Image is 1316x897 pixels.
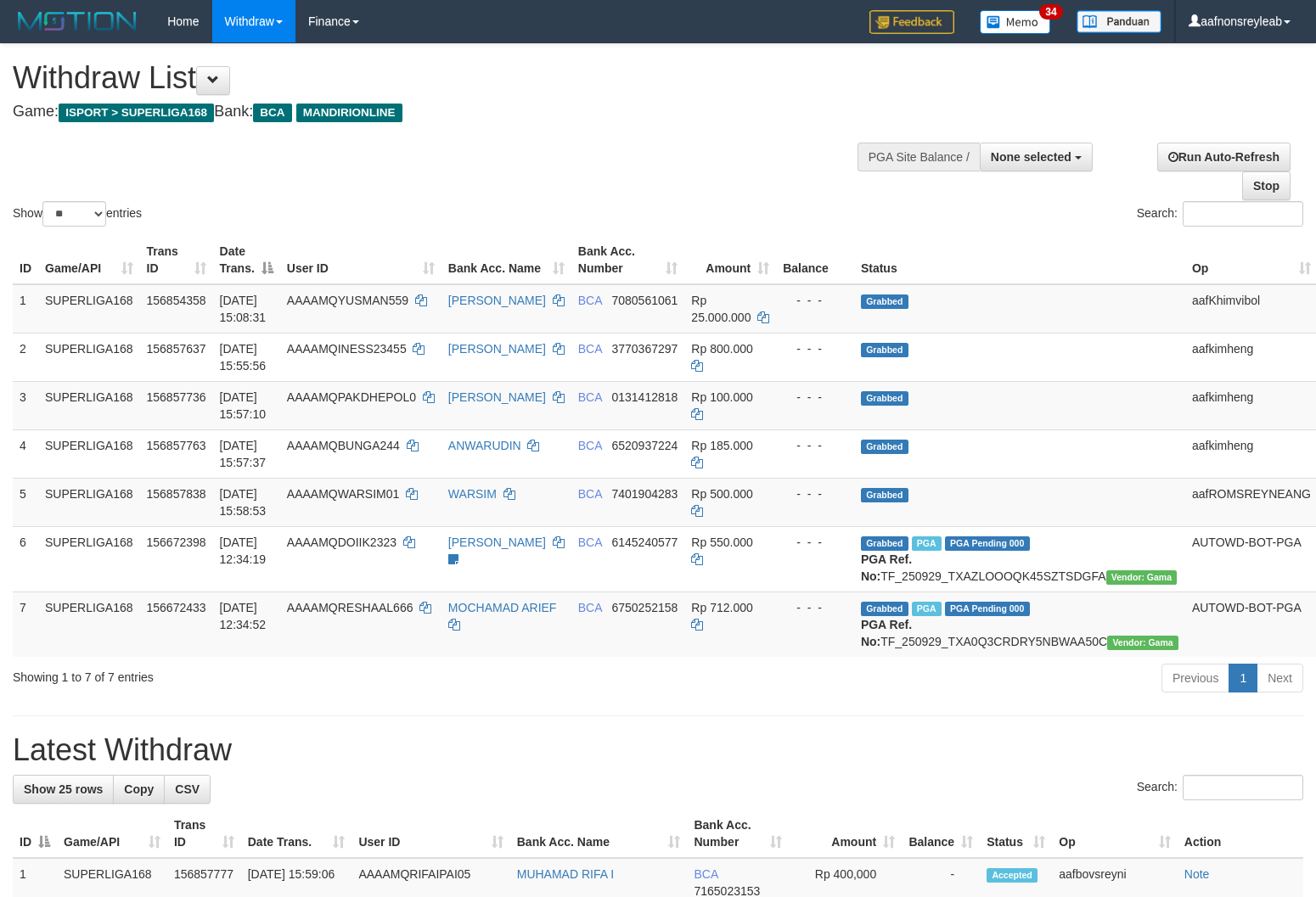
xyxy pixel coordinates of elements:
td: SUPERLIGA168 [38,333,140,381]
a: [PERSON_NAME] [448,535,546,549]
span: AAAAMQWARSIM01 [287,487,400,501]
span: Grabbed [861,536,908,551]
span: Marked by aafsoycanthlai [912,602,942,616]
span: Grabbed [861,294,908,309]
span: 156857736 [147,390,206,404]
span: Copy 6750252158 to clipboard [611,601,678,614]
a: CSV [164,775,211,804]
span: AAAAMQRESHAAL666 [287,601,413,614]
span: Accepted [987,868,1038,883]
th: Balance: activate to sort column ascending [902,810,980,858]
th: Status: activate to sort column ascending [980,810,1052,858]
b: PGA Ref. No: [861,618,912,648]
th: User ID: activate to sort column ascending [280,236,441,284]
a: Note [1184,867,1210,881]
h1: Latest Withdraw [13,733,1303,767]
span: AAAAMQPAKDHEPOL0 [287,390,416,404]
span: CSV [175,782,200,796]
span: [DATE] 15:08:31 [220,294,267,324]
div: - - - [783,292,847,309]
h1: Withdraw List [13,61,860,95]
th: User ID: activate to sort column ascending [351,810,509,858]
th: Bank Acc. Number: activate to sort column ascending [571,236,685,284]
td: SUPERLIGA168 [38,381,140,429]
span: BCA [578,390,602,404]
span: Rp 550.000 [691,535,752,549]
td: 1 [13,284,38,334]
img: Feedback.jpg [869,10,954,34]
a: Show 25 rows [13,775,114,804]
div: - - - [783,485,847,502]
span: [DATE] 15:57:37 [220,439,267,469]
a: Stop [1242,171,1291,200]
span: Grabbed [861,488,908,502]
button: None selected [980,143,1093,171]
span: 156672398 [147,535,206,549]
span: AAAAMQINESS23455 [287,342,407,356]
a: [PERSON_NAME] [448,390,546,404]
span: [DATE] 12:34:52 [220,601,267,631]
span: Grabbed [861,343,908,357]
div: Showing 1 to 7 of 7 entries [13,662,536,686]
a: Previous [1161,664,1229,692]
th: Trans ID: activate to sort column ascending [167,810,241,858]
span: 156857838 [147,487,206,501]
span: Vendor URL: https://trx31.1velocity.biz [1106,570,1178,585]
th: Balance [776,236,854,284]
a: 1 [1229,664,1257,692]
th: Game/API: activate to sort column ascending [38,236,140,284]
span: Copy 6520937224 to clipboard [611,439,678,452]
span: Copy 7080561061 to clipboard [611,294,678,307]
span: Vendor URL: https://trx31.1velocity.biz [1107,636,1178,650]
a: ANWARUDIN [448,439,521,452]
th: Bank Acc. Number: activate to sort column ascending [687,810,789,858]
span: Grabbed [861,602,908,616]
span: None selected [991,150,1071,164]
label: Show entries [13,201,142,227]
h4: Game: Bank: [13,104,860,121]
td: TF_250929_TXA0Q3CRDRY5NBWAA50C [854,591,1185,657]
span: AAAAMQYUSMAN559 [287,294,408,307]
th: ID: activate to sort column descending [13,810,57,858]
span: [DATE] 15:55:56 [220,342,267,373]
span: Grabbed [861,391,908,406]
span: Copy 0131412818 to clipboard [611,390,678,404]
td: 4 [13,429,38,478]
input: Search: [1183,775,1303,800]
div: - - - [783,534,847,551]
td: SUPERLIGA168 [38,478,140,526]
img: panduan.png [1077,10,1161,33]
span: Rp 500.000 [691,487,752,501]
span: Marked by aafsoycanthlai [912,536,942,551]
th: Date Trans.: activate to sort column descending [213,236,280,284]
th: Trans ID: activate to sort column ascending [140,236,213,284]
span: [DATE] 15:57:10 [220,390,267,421]
span: BCA [578,601,602,614]
th: Amount: activate to sort column ascending [789,810,902,858]
div: - - - [783,340,847,357]
span: BCA [578,342,602,356]
th: Bank Acc. Name: activate to sort column ascending [441,236,571,284]
label: Search: [1137,201,1303,227]
span: Show 25 rows [24,782,103,796]
div: PGA Site Balance / [858,143,980,171]
span: Rp 712.000 [691,601,752,614]
span: 34 [1039,4,1062,20]
th: Status [854,236,1185,284]
td: 7 [13,591,38,657]
span: Copy 7401904283 to clipboard [611,487,678,501]
span: Rp 100.000 [691,390,752,404]
th: Amount: activate to sort column ascending [684,236,776,284]
th: Date Trans.: activate to sort column ascending [241,810,352,858]
th: Bank Acc. Name: activate to sort column ascending [510,810,688,858]
span: BCA [694,867,717,881]
span: 156672433 [147,601,206,614]
div: - - - [783,599,847,616]
span: Rp 25.000.000 [691,294,751,324]
span: Copy [124,782,154,796]
td: SUPERLIGA168 [38,429,140,478]
td: 3 [13,381,38,429]
th: Action [1178,810,1303,858]
span: BCA [578,294,602,307]
th: ID [13,236,38,284]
